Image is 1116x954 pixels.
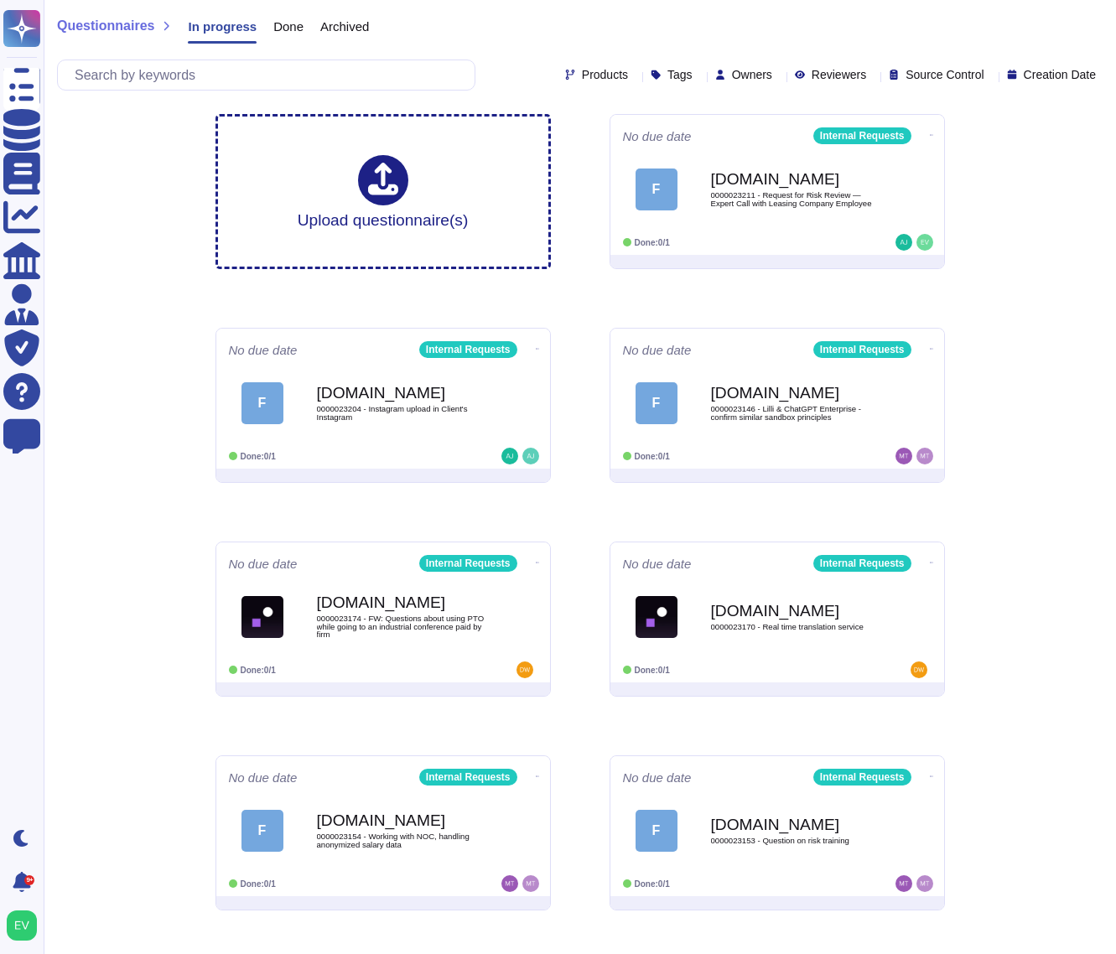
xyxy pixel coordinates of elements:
span: 0000023174 - FW: Questions about using PTO while going to an industrial conference paid by firm [317,614,485,639]
img: user [516,661,533,678]
span: No due date [623,557,692,570]
div: F [241,810,283,852]
span: 0000023204 - Instagram upload in Client's Instagram [317,405,485,421]
span: Questionnaires [57,19,154,33]
b: [DOMAIN_NAME] [711,385,879,401]
span: Done: 0/1 [635,666,670,675]
span: No due date [623,344,692,356]
span: 0000023170 - Real time translation service [711,623,879,631]
span: 0000023211 - Request for Risk Review — Expert Call with Leasing Company Employee [711,191,879,207]
span: 0000023153 - Question on risk training [711,837,879,845]
img: user [501,875,518,892]
span: No due date [229,771,298,784]
div: Internal Requests [419,555,517,572]
div: F [241,382,283,424]
span: Creation Date [1024,69,1096,80]
div: Upload questionnaire(s) [298,155,469,228]
div: Internal Requests [813,555,911,572]
span: Tags [667,69,693,80]
b: [DOMAIN_NAME] [317,594,485,610]
span: Reviewers [812,69,866,80]
img: user [522,448,539,464]
div: F [636,169,677,210]
button: user [3,907,49,944]
span: Done: 0/1 [635,452,670,461]
img: Logo [636,596,677,638]
span: Done: 0/1 [241,452,276,461]
div: Internal Requests [813,127,911,144]
span: 0000023154 - Working with NOC, handling anonymized salary data [317,832,485,848]
span: Source Control [906,69,984,80]
div: Internal Requests [419,769,517,785]
img: user [895,448,912,464]
span: Done [273,20,304,33]
img: Logo [241,596,283,638]
span: No due date [623,130,692,143]
span: No due date [623,771,692,784]
span: Done: 0/1 [241,666,276,675]
img: user [895,234,912,251]
span: Done: 0/1 [635,238,670,247]
b: [DOMAIN_NAME] [317,385,485,401]
div: Internal Requests [813,769,911,785]
img: user [911,661,927,678]
img: user [501,448,518,464]
img: user [522,875,539,892]
span: Archived [320,20,369,33]
img: user [916,448,933,464]
span: No due date [229,557,298,570]
div: 9+ [24,875,34,885]
img: user [7,910,37,941]
b: [DOMAIN_NAME] [711,817,879,832]
b: [DOMAIN_NAME] [711,603,879,619]
b: [DOMAIN_NAME] [711,171,879,187]
input: Search by keywords [66,60,475,90]
span: Products [582,69,628,80]
span: Owners [732,69,772,80]
div: Internal Requests [813,341,911,358]
div: F [636,810,677,852]
span: No due date [229,344,298,356]
b: [DOMAIN_NAME] [317,812,485,828]
div: F [636,382,677,424]
img: user [916,875,933,892]
span: Done: 0/1 [635,879,670,889]
span: 0000023146 - Lilli & ChatGPT Enterprise - confirm similar sandbox principles [711,405,879,421]
div: Internal Requests [419,341,517,358]
span: In progress [188,20,257,33]
img: user [895,875,912,892]
img: user [916,234,933,251]
span: Done: 0/1 [241,879,276,889]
